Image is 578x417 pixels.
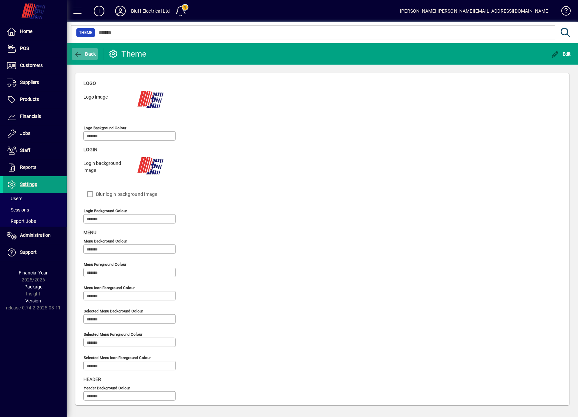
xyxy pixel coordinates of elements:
[108,49,147,59] div: Theme
[84,332,142,337] mat-label: Selected menu foreground colour
[83,230,96,235] span: Menu
[3,108,67,125] a: Financials
[20,63,43,68] span: Customers
[20,29,32,34] span: Home
[7,218,36,224] span: Report Jobs
[84,262,126,267] mat-label: Menu foreground colour
[84,239,127,243] mat-label: Menu background colour
[3,215,67,227] a: Report Jobs
[400,6,550,16] div: [PERSON_NAME] [PERSON_NAME][EMAIL_ADDRESS][DOMAIN_NAME]
[20,148,30,153] span: Staff
[3,57,67,74] a: Customers
[20,80,39,85] span: Suppliers
[84,126,126,130] mat-label: Logo background colour
[7,207,29,212] span: Sessions
[84,309,143,313] mat-label: Selected menu background colour
[84,285,135,290] mat-label: Menu icon foreground colour
[79,29,92,36] span: Theme
[110,5,131,17] button: Profile
[3,91,67,108] a: Products
[19,270,48,275] span: Financial Year
[131,6,170,16] div: Bluff Electrical Ltd
[20,249,37,255] span: Support
[88,5,110,17] button: Add
[20,182,37,187] span: Settings
[3,74,67,91] a: Suppliers
[84,386,130,390] mat-label: Header background colour
[20,114,41,119] span: Financials
[3,244,67,261] a: Support
[20,232,51,238] span: Administration
[551,51,571,57] span: Edit
[3,23,67,40] a: Home
[24,284,42,289] span: Package
[83,147,97,152] span: Login
[67,48,103,60] app-page-header-button: Back
[72,48,98,60] button: Back
[7,196,22,201] span: Users
[3,40,67,57] a: POS
[20,97,39,102] span: Products
[3,159,67,176] a: Reports
[20,46,29,51] span: POS
[78,160,129,187] label: Login background image
[83,81,96,86] span: Logo
[84,209,127,213] mat-label: Login background colour
[74,51,96,57] span: Back
[84,355,151,360] mat-label: Selected menu icon foreground colour
[20,131,30,136] span: Jobs
[3,142,67,159] a: Staff
[3,193,67,204] a: Users
[78,94,129,120] label: Logo image
[26,298,41,303] span: Version
[556,1,570,23] a: Knowledge Base
[3,204,67,215] a: Sessions
[20,165,36,170] span: Reports
[3,227,67,244] a: Administration
[3,125,67,142] a: Jobs
[550,48,573,60] button: Edit
[83,377,101,382] span: Header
